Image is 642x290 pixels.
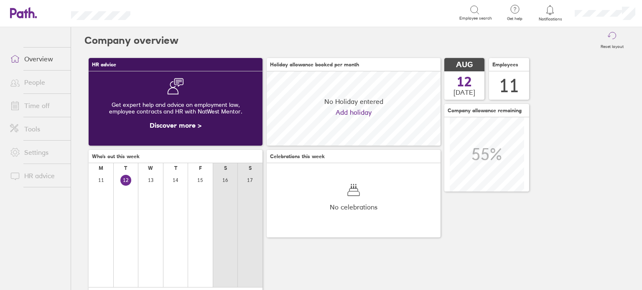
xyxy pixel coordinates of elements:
[95,95,256,121] div: Get expert help and advice on employment law, employee contracts and HR with NatWest Mentor.
[84,27,178,54] h2: Company overview
[3,167,71,184] a: HR advice
[499,75,519,96] div: 11
[459,16,492,21] span: Employee search
[92,154,140,159] span: Who's out this week
[150,121,201,129] a: Discover more >
[3,121,71,137] a: Tools
[92,62,116,68] span: HR advice
[456,61,473,69] span: AUG
[3,74,71,91] a: People
[448,108,522,113] span: Company allowance remaining
[124,165,127,171] div: T
[3,144,71,161] a: Settings
[270,62,359,68] span: Holiday allowance booked per month
[336,108,372,116] a: Add holiday
[596,42,629,49] label: Reset layout
[457,75,472,88] span: 12
[249,165,252,171] div: S
[3,50,71,67] a: Overview
[492,62,518,68] span: Employees
[174,165,177,171] div: T
[453,88,475,96] span: [DATE]
[596,27,629,54] button: Reset layout
[153,9,174,16] div: Search
[330,203,377,211] span: No celebrations
[324,98,383,105] span: No Holiday entered
[3,97,71,114] a: Time off
[501,16,528,21] span: Get help
[148,165,153,171] div: W
[270,154,325,159] span: Celebrations this week
[537,4,564,22] a: Notifications
[99,165,103,171] div: M
[199,165,202,171] div: F
[537,17,564,22] span: Notifications
[224,165,227,171] div: S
